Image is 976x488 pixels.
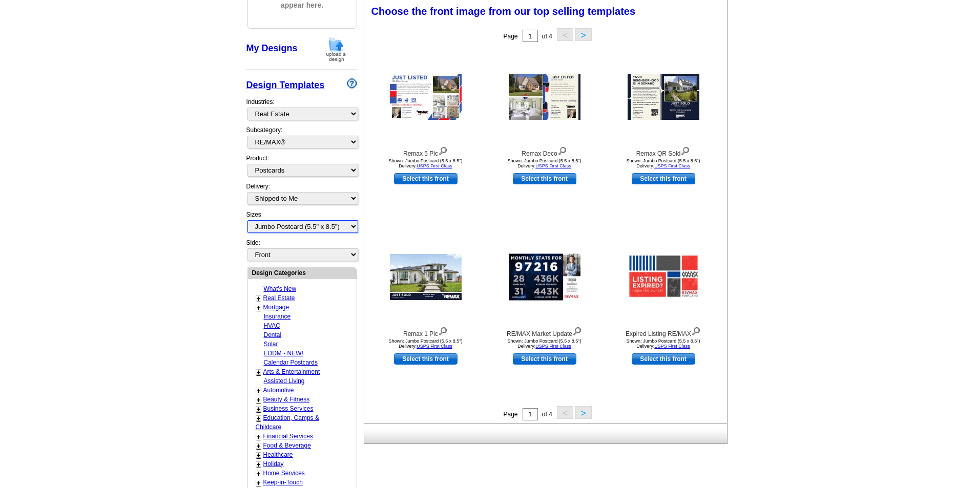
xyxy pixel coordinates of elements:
a: + [257,433,261,441]
a: Real Estate [263,294,295,302]
div: Subcategory: [246,125,357,154]
a: use this design [632,173,695,184]
a: + [257,368,261,376]
span: Page [503,411,517,418]
a: USPS First Class [535,344,571,349]
img: view design details [438,325,448,336]
div: Delivery: [246,182,357,210]
a: + [257,451,261,459]
a: Design Templates [246,80,325,90]
a: use this design [394,173,458,184]
span: Page [503,33,517,40]
img: Remax QR Sold [628,74,699,120]
img: view design details [438,144,448,156]
a: Keep-in-Touch [263,479,303,486]
div: Product: [246,154,357,182]
div: Shown: Jumbo Postcard (5.5 x 8.5") Delivery: [369,338,482,349]
a: Beauty & Fitness [263,396,310,403]
a: use this design [394,353,458,365]
a: Arts & Entertainment [263,368,320,375]
span: Choose the front image from our top selling templates [371,6,636,17]
img: view design details [572,325,582,336]
div: RE/MAX Market Update [488,325,601,338]
img: Remax 1 Pic [390,254,462,300]
a: Holiday [263,460,284,468]
div: Remax Deco [488,144,601,158]
span: of 4 [542,33,552,40]
a: USPS First Class [417,344,452,349]
a: USPS First Class [417,163,452,168]
img: Expired Listing RE/MAX [628,254,699,301]
a: use this design [632,353,695,365]
a: Solar [264,341,278,348]
a: Education, Camps & Childcare [256,414,319,431]
div: Remax 5 Pic [369,144,482,158]
a: Mortgage [263,304,289,311]
a: Financial Services [263,433,313,440]
a: USPS First Class [654,163,690,168]
a: + [257,470,261,478]
img: Remax 5 Pic [390,74,462,120]
a: Insurance [264,313,291,320]
a: + [257,304,261,312]
button: < [557,406,573,419]
button: > [575,28,592,41]
a: use this design [513,173,576,184]
a: Dental [264,331,282,338]
a: + [257,405,261,413]
a: + [257,460,261,469]
div: Remax QR Sold [607,144,720,158]
img: upload-design [323,36,349,62]
button: < [557,28,573,41]
div: Shown: Jumbo Postcard (5.5 x 8.5") Delivery: [488,158,601,168]
a: + [257,479,261,487]
a: Calendar Postcards [264,359,318,366]
span: of 4 [542,411,552,418]
a: USPS First Class [654,344,690,349]
a: + [257,294,261,303]
a: Healthcare [263,451,293,458]
a: Automotive [263,387,294,394]
a: USPS First Class [535,163,571,168]
div: Sizes: [246,210,357,238]
div: Expired Listing RE/MAX [607,325,720,338]
div: Remax 1 Pic [369,325,482,338]
img: Remax Deco [509,74,580,120]
a: Business Services [263,405,314,412]
div: Side: [246,238,357,262]
a: Home Services [263,470,305,477]
div: Shown: Jumbo Postcard (5.5 x 8.5") Delivery: [488,338,601,349]
a: HVAC [264,322,280,329]
button: > [575,406,592,419]
a: Food & Beverage [263,442,311,449]
img: design-wizard-help-icon.png [347,78,357,89]
iframe: LiveChat chat widget [771,250,976,488]
a: My Designs [246,43,298,53]
div: Shown: Jumbo Postcard (5.5 x 8.5") Delivery: [369,158,482,168]
a: EDDM - NEW! [264,350,303,357]
div: Industries: [246,92,357,125]
div: Design Categories [248,268,357,278]
a: use this design [513,353,576,365]
img: view design details [557,144,567,156]
a: What's New [264,285,297,292]
a: + [257,396,261,404]
img: RE/MAX Market Update [509,254,580,301]
div: Shown: Jumbo Postcard (5.5 x 8.5") Delivery: [607,158,720,168]
a: + [257,414,261,422]
img: view design details [680,144,690,156]
img: view design details [691,325,701,336]
a: + [257,387,261,395]
div: Shown: Jumbo Postcard (5.5 x 8.5") Delivery: [607,338,720,349]
a: Assisted Living [264,377,305,385]
a: + [257,442,261,450]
